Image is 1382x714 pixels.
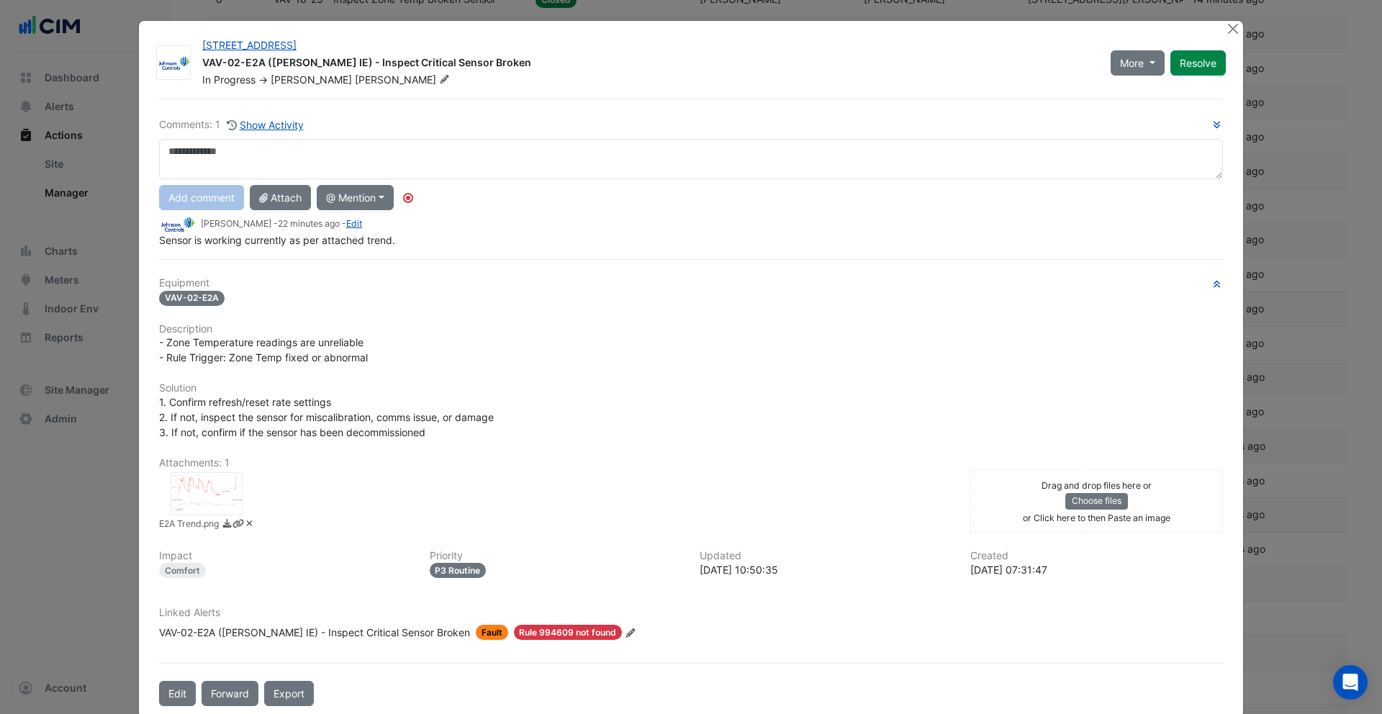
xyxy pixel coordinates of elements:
[1042,480,1152,491] small: Drag and drop files here or
[1120,55,1144,71] span: More
[625,628,636,638] fa-icon: Edit Linked Alerts
[1065,493,1128,509] button: Choose files
[159,291,225,306] span: VAV-02-E2A
[258,73,268,86] span: ->
[317,185,394,210] button: @ Mention
[202,681,258,706] button: Forward
[1111,50,1165,76] button: More
[159,607,1223,619] h6: Linked Alerts
[244,518,255,533] a: Delete
[514,625,623,640] span: Rule 994609 not found
[1023,512,1170,523] small: or Click here to then Paste an image
[159,117,304,133] div: Comments: 1
[346,218,362,229] a: Edit
[700,562,953,577] div: [DATE] 10:50:35
[430,563,487,578] div: P3 Routine
[159,550,412,562] h6: Impact
[159,277,1223,289] h6: Equipment
[202,55,1093,73] div: VAV-02-E2A ([PERSON_NAME] IE) - Inspect Critical Sensor Broken
[159,563,206,578] div: Comfort
[159,518,219,533] small: E2A Trend.png
[700,550,953,562] h6: Updated
[476,625,508,640] span: Fault
[1225,21,1240,36] button: Close
[271,73,352,86] span: [PERSON_NAME]
[201,217,362,230] small: [PERSON_NAME] - -
[171,472,243,515] div: E2A Trend.png
[970,550,1224,562] h6: Created
[250,185,311,210] button: Attach
[970,562,1224,577] div: [DATE] 07:31:47
[202,73,256,86] span: In Progress
[159,681,196,706] button: Edit
[159,234,395,246] span: Sensor is working currently as per attached trend.
[355,73,453,87] span: [PERSON_NAME]
[226,117,304,133] button: Show Activity
[1170,50,1226,76] button: Resolve
[278,218,340,229] span: 2025-09-08 10:50:35
[264,681,314,706] a: Export
[232,518,243,533] a: Copy link to clipboard
[159,336,368,363] span: - Zone Temperature readings are unreliable - Rule Trigger: Zone Temp fixed or abnormal
[222,518,232,533] a: Download
[159,457,1223,469] h6: Attachments: 1
[159,625,470,640] div: VAV-02-E2A ([PERSON_NAME] IE) - Inspect Critical Sensor Broken
[159,323,1223,335] h6: Description
[159,396,494,438] span: 1. Confirm refresh/reset rate settings 2. If not, inspect the sensor for miscalibration, comms is...
[157,56,190,71] img: Johnson Controls
[202,39,297,51] a: [STREET_ADDRESS]
[159,382,1223,394] h6: Solution
[159,217,195,232] img: Johnson Controls
[1333,665,1368,700] div: Open Intercom Messenger
[402,191,415,204] div: Tooltip anchor
[430,550,683,562] h6: Priority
